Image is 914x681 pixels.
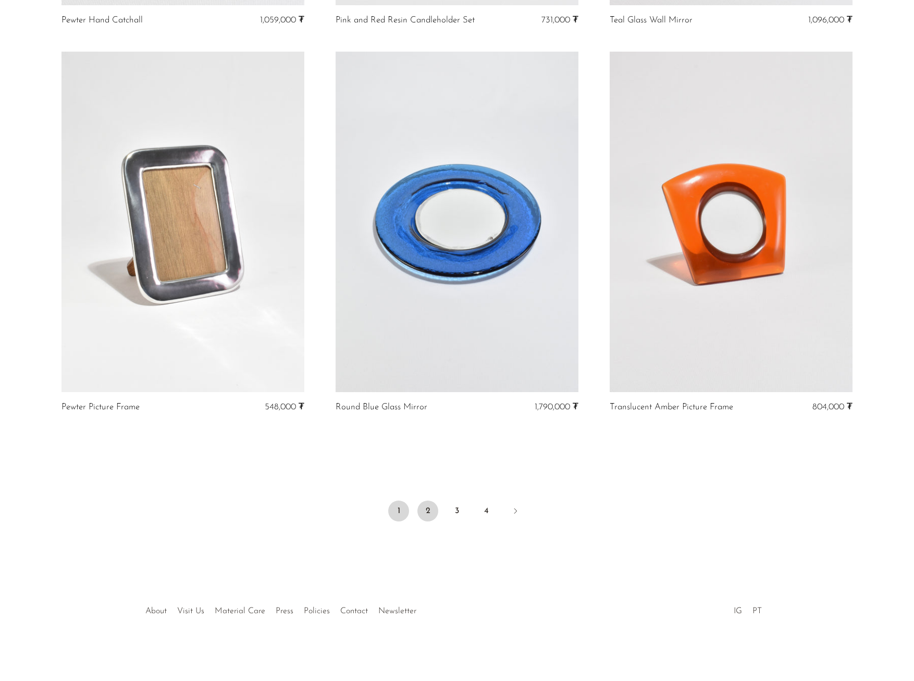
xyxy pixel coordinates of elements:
a: Teal Glass Wall Mirror [610,16,693,25]
span: 1,790,000 ₮ [535,403,578,411]
span: 1 [388,501,409,521]
a: Press [276,607,293,615]
span: 1,059,000 ₮ [260,16,304,25]
a: About [145,607,167,615]
a: IG [734,607,742,615]
a: Policies [304,607,330,615]
span: 548,000 ₮ [265,403,304,411]
a: Translucent Amber Picture Frame [610,403,733,412]
a: Round Blue Glass Mirror [336,403,427,412]
a: Next [505,501,526,524]
span: 731,000 ₮ [541,16,578,25]
a: Contact [340,607,368,615]
a: Pewter Hand Catchall [61,16,143,25]
ul: Social Medias [728,599,767,618]
a: 3 [447,501,467,521]
span: 1,096,000 ₮ [808,16,853,25]
a: Material Care [215,607,265,615]
a: 4 [476,501,497,521]
a: PT [752,607,762,615]
a: Pewter Picture Frame [61,403,140,412]
ul: Quick links [140,599,422,618]
span: 804,000 ₮ [812,403,853,411]
a: Visit Us [177,607,204,615]
a: Pink and Red Resin Candleholder Set [336,16,475,25]
a: 2 [417,501,438,521]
